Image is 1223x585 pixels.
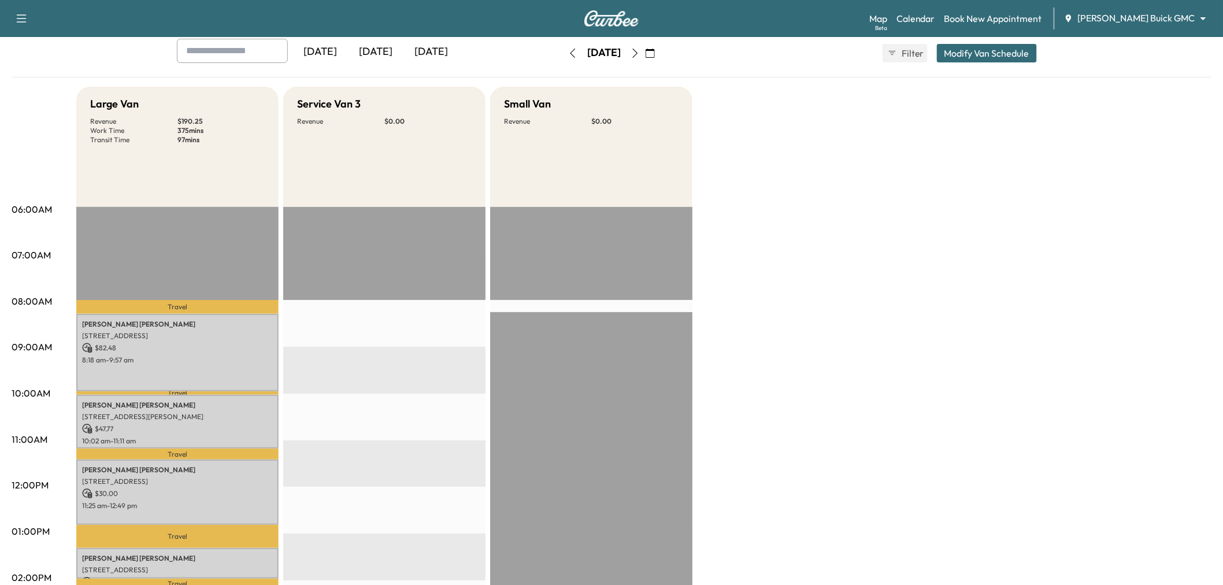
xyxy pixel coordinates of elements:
[82,477,273,486] p: [STREET_ADDRESS]
[591,117,679,126] p: $ 0.00
[76,391,279,395] p: Travel
[76,449,279,460] p: Travel
[384,117,472,126] p: $ 0.00
[82,501,273,510] p: 11:25 am - 12:49 pm
[1078,12,1195,25] span: [PERSON_NAME] Buick GMC
[944,12,1042,25] a: Book New Appointment
[297,117,384,126] p: Revenue
[82,320,273,329] p: [PERSON_NAME] [PERSON_NAME]
[82,565,273,575] p: [STREET_ADDRESS]
[12,571,51,584] p: 02:00PM
[82,554,273,563] p: [PERSON_NAME] [PERSON_NAME]
[82,412,273,421] p: [STREET_ADDRESS][PERSON_NAME]
[292,39,348,65] div: [DATE]
[177,117,265,126] p: $ 190.25
[584,10,639,27] img: Curbee Logo
[504,96,551,112] h5: Small Van
[403,39,459,65] div: [DATE]
[12,524,50,538] p: 01:00PM
[12,432,47,446] p: 11:00AM
[875,24,887,32] div: Beta
[82,424,273,434] p: $ 47.77
[90,126,177,135] p: Work Time
[883,44,928,62] button: Filter
[90,117,177,126] p: Revenue
[90,96,139,112] h5: Large Van
[12,478,49,492] p: 12:00PM
[82,356,273,365] p: 8:18 am - 9:57 am
[902,46,922,60] span: Filter
[297,96,361,112] h5: Service Van 3
[12,202,52,216] p: 06:00AM
[82,343,273,353] p: $ 82.48
[82,331,273,340] p: [STREET_ADDRESS]
[82,436,273,446] p: 10:02 am - 11:11 am
[504,117,591,126] p: Revenue
[76,300,279,314] p: Travel
[82,465,273,475] p: [PERSON_NAME] [PERSON_NAME]
[348,39,403,65] div: [DATE]
[937,44,1037,62] button: Modify Van Schedule
[12,248,51,262] p: 07:00AM
[82,401,273,410] p: [PERSON_NAME] [PERSON_NAME]
[177,126,265,135] p: 375 mins
[82,488,273,499] p: $ 30.00
[90,135,177,145] p: Transit Time
[12,386,50,400] p: 10:00AM
[12,294,52,308] p: 08:00AM
[587,46,621,60] div: [DATE]
[12,340,52,354] p: 09:00AM
[869,12,887,25] a: MapBeta
[76,525,279,548] p: Travel
[177,135,265,145] p: 97 mins
[896,12,935,25] a: Calendar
